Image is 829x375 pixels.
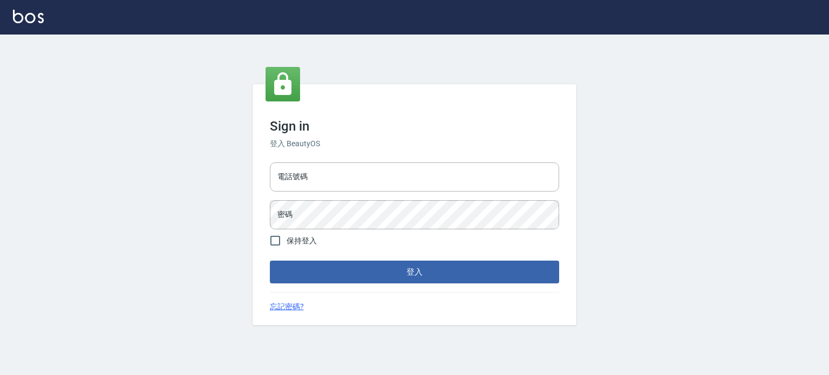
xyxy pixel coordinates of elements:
[287,235,317,247] span: 保持登入
[270,301,304,312] a: 忘記密碼?
[270,119,559,134] h3: Sign in
[270,138,559,149] h6: 登入 BeautyOS
[13,10,44,23] img: Logo
[270,261,559,283] button: 登入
